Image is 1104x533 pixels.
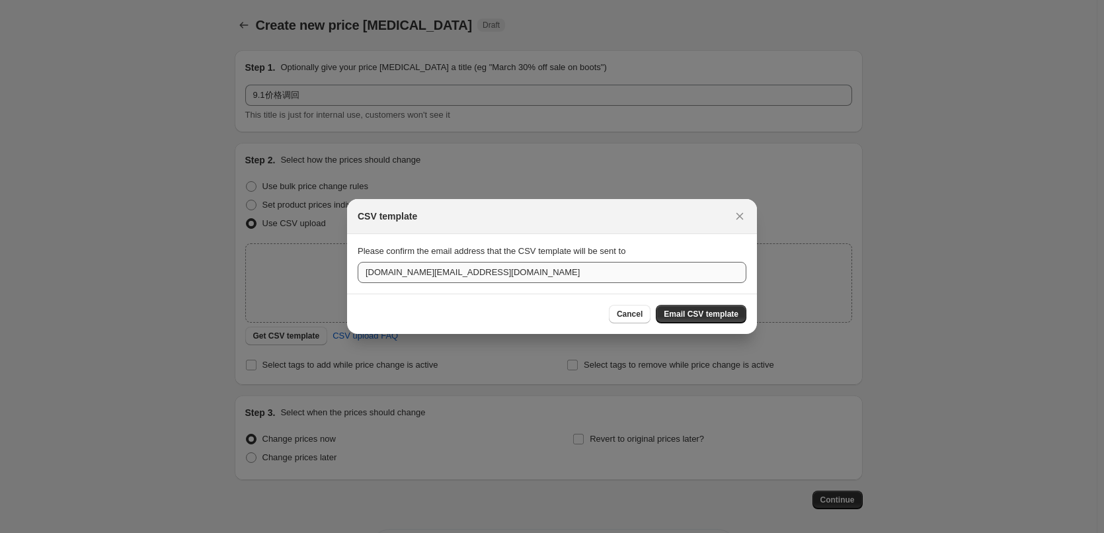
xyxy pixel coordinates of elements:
[358,210,417,223] h2: CSV template
[617,309,643,319] span: Cancel
[730,207,749,225] button: Close
[358,246,625,256] span: Please confirm the email address that the CSV template will be sent to
[664,309,738,319] span: Email CSV template
[609,305,651,323] button: Cancel
[656,305,746,323] button: Email CSV template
